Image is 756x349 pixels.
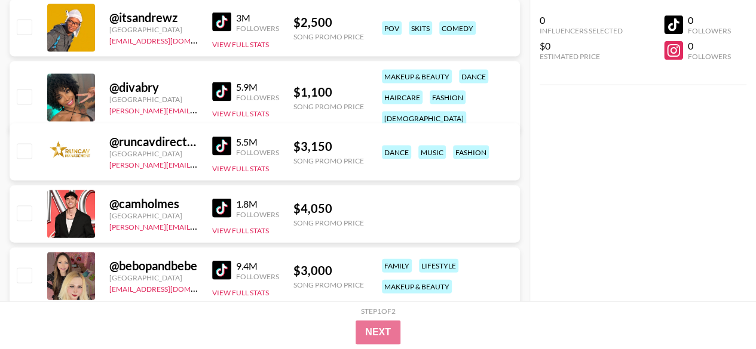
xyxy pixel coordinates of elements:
[418,146,446,159] div: music
[236,260,279,272] div: 9.4M
[109,149,198,158] div: [GEOGRAPHIC_DATA]
[212,109,269,118] button: View Full Stats
[356,320,400,344] button: Next
[293,156,364,165] div: Song Promo Price
[109,104,286,115] a: [PERSON_NAME][EMAIL_ADDRESS][DOMAIN_NAME]
[361,307,396,316] div: Step 1 of 2
[409,21,432,35] div: skits
[293,201,364,216] div: $ 4,050
[293,85,364,100] div: $ 1,100
[236,81,279,93] div: 5.9M
[293,32,364,41] div: Song Promo Price
[236,136,279,148] div: 5.5M
[382,259,412,273] div: family
[236,210,279,219] div: Followers
[293,280,364,289] div: Song Promo Price
[430,91,466,104] div: fashion
[109,211,198,220] div: [GEOGRAPHIC_DATA]
[109,95,198,104] div: [GEOGRAPHIC_DATA]
[109,220,343,231] a: [PERSON_NAME][EMAIL_ADDRESS][PERSON_NAME][DOMAIN_NAME]
[540,52,623,61] div: Estimated Price
[212,226,269,235] button: View Full Stats
[109,134,198,149] div: @ runcavdirector
[109,196,198,211] div: @ camholmes
[453,146,489,159] div: fashion
[212,288,269,297] button: View Full Stats
[236,93,279,102] div: Followers
[236,12,279,24] div: 3M
[540,40,623,52] div: $0
[212,199,231,218] img: TikTok
[109,10,198,25] div: @ itsandrewz
[212,40,269,49] button: View Full Stats
[382,91,423,104] div: haircare
[293,263,364,278] div: $ 3,000
[109,282,229,294] a: [EMAIL_ADDRESS][DOMAIN_NAME]
[293,139,364,154] div: $ 3,150
[109,34,229,45] a: [EMAIL_ADDRESS][DOMAIN_NAME]
[212,13,231,32] img: TikTok
[696,289,742,335] iframe: Drift Widget Chat Controller
[236,272,279,281] div: Followers
[212,137,231,156] img: TikTok
[688,14,731,26] div: 0
[109,80,198,95] div: @ divabry
[382,146,411,159] div: dance
[236,198,279,210] div: 1.8M
[382,280,452,294] div: makeup & beauty
[293,218,364,227] div: Song Promo Price
[109,25,198,34] div: [GEOGRAPHIC_DATA]
[688,40,731,52] div: 0
[236,24,279,33] div: Followers
[212,261,231,280] img: TikTok
[212,82,231,101] img: TikTok
[382,70,452,84] div: makeup & beauty
[109,258,198,273] div: @ bebopandbebe
[109,273,198,282] div: [GEOGRAPHIC_DATA]
[293,102,364,111] div: Song Promo Price
[688,52,731,61] div: Followers
[109,158,343,169] a: [PERSON_NAME][EMAIL_ADDRESS][PERSON_NAME][DOMAIN_NAME]
[382,21,402,35] div: pov
[382,112,466,125] div: [DEMOGRAPHIC_DATA]
[540,26,623,35] div: Influencers Selected
[459,70,488,84] div: dance
[293,15,364,30] div: $ 2,500
[212,164,269,173] button: View Full Stats
[540,14,623,26] div: 0
[439,21,476,35] div: comedy
[419,259,458,273] div: lifestyle
[688,26,731,35] div: Followers
[236,148,279,157] div: Followers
